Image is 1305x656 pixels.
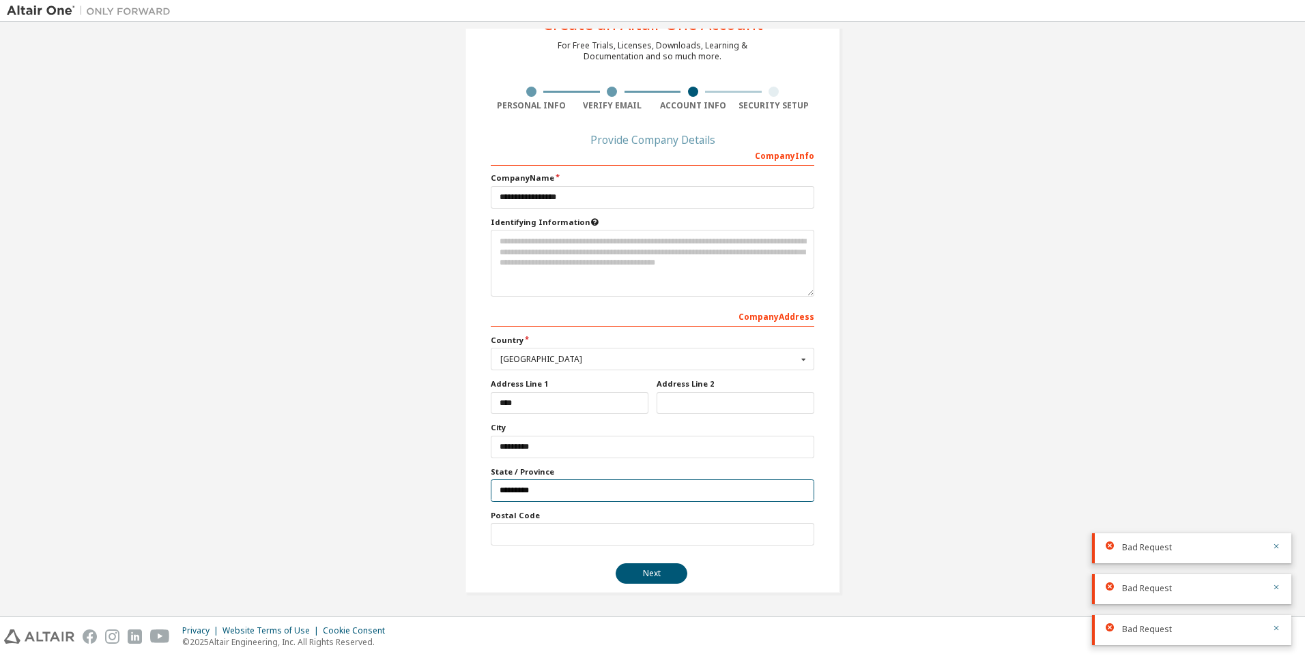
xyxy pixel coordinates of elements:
[7,4,177,18] img: Altair One
[491,144,814,166] div: Company Info
[1122,542,1172,553] span: Bad Request
[491,335,814,346] label: Country
[491,466,814,477] label: State / Province
[491,422,814,433] label: City
[491,305,814,327] div: Company Address
[572,100,653,111] div: Verify Email
[616,563,687,584] button: Next
[323,625,393,636] div: Cookie Consent
[1122,624,1172,635] span: Bad Request
[491,100,572,111] div: Personal Info
[652,100,734,111] div: Account Info
[182,636,393,648] p: © 2025 Altair Engineering, Inc. All Rights Reserved.
[734,100,815,111] div: Security Setup
[223,625,323,636] div: Website Terms of Use
[491,378,648,389] label: Address Line 1
[543,16,763,32] div: Create an Altair One Account
[105,629,119,644] img: instagram.svg
[4,629,74,644] img: altair_logo.svg
[491,510,814,521] label: Postal Code
[657,378,814,389] label: Address Line 2
[491,173,814,183] label: Company Name
[558,40,747,62] div: For Free Trials, Licenses, Downloads, Learning & Documentation and so much more.
[1122,583,1172,594] span: Bad Request
[182,625,223,636] div: Privacy
[128,629,142,644] img: linkedin.svg
[83,629,97,644] img: facebook.svg
[150,629,170,644] img: youtube.svg
[491,136,814,144] div: Provide Company Details
[500,355,797,363] div: [GEOGRAPHIC_DATA]
[491,217,814,228] label: Please provide any information that will help our support team identify your company. Email and n...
